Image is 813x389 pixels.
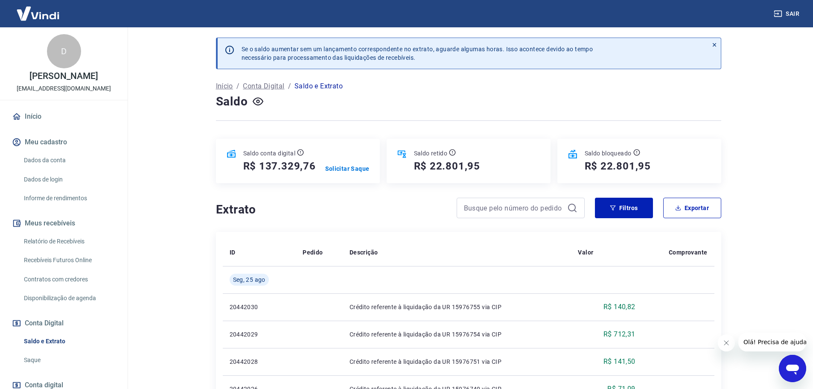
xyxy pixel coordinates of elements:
[230,357,289,366] p: 20442028
[603,329,635,339] p: R$ 712,31
[288,81,291,91] p: /
[350,357,565,366] p: Crédito referente à liquidação da UR 15976751 via CIP
[243,149,296,158] p: Saldo conta digital
[243,159,316,173] h5: R$ 137.329,76
[20,252,117,269] a: Recebíveis Futuros Online
[20,351,117,369] a: Saque
[20,290,117,307] a: Disponibilização de agenda
[669,248,707,257] p: Comprovante
[233,275,265,284] span: Seg, 25 ago
[325,164,370,173] a: Solicitar Saque
[20,271,117,288] a: Contratos com credores
[242,45,593,62] p: Se o saldo aumentar sem um lançamento correspondente no extrato, aguarde algumas horas. Isso acon...
[10,214,117,233] button: Meus recebíveis
[10,0,66,26] img: Vindi
[10,314,117,333] button: Conta Digital
[17,84,111,93] p: [EMAIL_ADDRESS][DOMAIN_NAME]
[578,248,593,257] p: Valor
[350,303,565,311] p: Crédito referente à liquidação da UR 15976755 via CIP
[10,107,117,126] a: Início
[350,248,378,257] p: Descrição
[10,133,117,152] button: Meu cadastro
[20,333,117,350] a: Saldo e Extrato
[414,159,481,173] h5: R$ 22.801,95
[20,233,117,250] a: Relatório de Recebíveis
[772,6,803,22] button: Sair
[243,81,284,91] a: Conta Digital
[414,149,448,158] p: Saldo retido
[350,330,565,339] p: Crédito referente à liquidação da UR 15976754 via CIP
[5,6,72,13] span: Olá! Precisa de ajuda?
[216,201,446,218] h4: Extrato
[585,149,632,158] p: Saldo bloqueado
[603,302,635,312] p: R$ 140,82
[779,355,806,382] iframe: Botão para abrir a janela de mensagens
[236,81,239,91] p: /
[585,159,651,173] h5: R$ 22.801,95
[595,198,653,218] button: Filtros
[20,152,117,169] a: Dados da conta
[464,202,564,214] input: Busque pelo número do pedido
[230,248,236,257] p: ID
[216,93,248,110] h4: Saldo
[230,303,289,311] p: 20442030
[20,171,117,188] a: Dados de login
[20,190,117,207] a: Informe de rendimentos
[603,357,635,367] p: R$ 141,50
[216,81,233,91] a: Início
[29,72,98,81] p: [PERSON_NAME]
[663,198,721,218] button: Exportar
[718,334,735,351] iframe: Fechar mensagem
[303,248,323,257] p: Pedido
[738,333,806,351] iframe: Mensagem da empresa
[47,34,81,68] div: D
[294,81,343,91] p: Saldo e Extrato
[230,330,289,339] p: 20442029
